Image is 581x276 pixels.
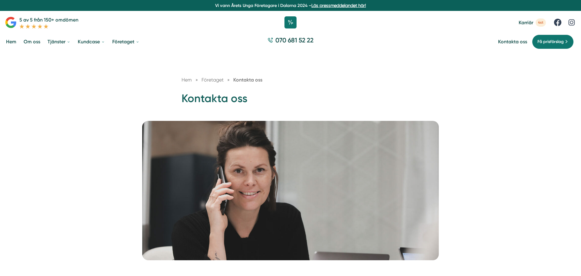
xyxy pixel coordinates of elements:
[5,34,18,49] a: Hem
[195,76,198,84] span: »
[2,2,579,8] p: Vi vann Årets Unga Företagare i Dalarna 2024 –
[182,76,399,84] nav: Breadcrumb
[202,77,224,83] span: Företaget
[46,34,72,49] a: Tjänster
[265,36,316,48] a: 070 681 52 22
[227,76,230,84] span: »
[532,35,574,49] a: Få prisförslag
[182,91,399,111] h1: Kontakta oss
[77,34,106,49] a: Kundcase
[519,20,533,25] span: Karriär
[519,18,546,27] a: Karriär 4st
[537,38,564,45] span: Få prisförslag
[498,39,527,45] a: Kontakta oss
[182,77,192,83] a: Hem
[536,18,546,27] span: 4st
[275,36,313,45] span: 070 681 52 22
[22,34,41,49] a: Om oss
[311,3,366,8] a: Läs pressmeddelandet här!
[19,16,78,24] p: 5 av 5 från 150+ omdömen
[111,34,141,49] a: Företaget
[142,121,439,260] img: Kontakta oss
[202,77,225,83] a: Företaget
[233,77,262,83] a: Kontakta oss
